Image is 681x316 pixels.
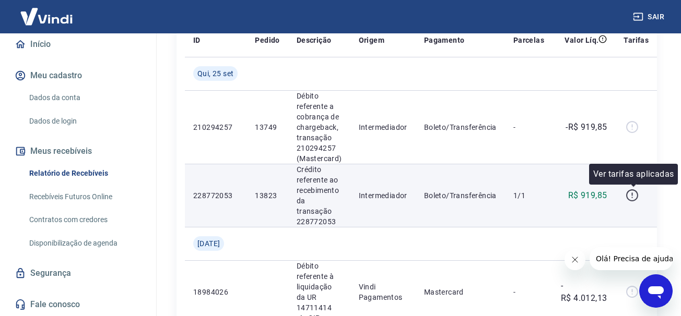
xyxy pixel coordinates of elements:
[193,122,238,132] p: 210294257
[255,190,279,201] p: 13823
[590,247,673,270] iframe: Mensagem da empresa
[25,233,144,254] a: Disponibilização de agenda
[13,140,144,163] button: Meus recebíveis
[513,287,544,297] p: -
[513,35,544,45] p: Parcelas
[359,282,407,302] p: Vindi Pagamentos
[13,1,80,32] img: Vindi
[25,209,144,230] a: Contratos com credores
[565,35,598,45] p: Valor Líq.
[424,190,497,201] p: Boleto/Transferência
[359,122,407,132] p: Intermediador
[25,111,144,132] a: Dados de login
[424,35,465,45] p: Pagamento
[359,35,384,45] p: Origem
[13,64,144,87] button: Meu cadastro
[424,287,497,297] p: Mastercard
[297,35,332,45] p: Descrição
[193,35,201,45] p: ID
[197,68,233,79] span: Qui, 25 set
[593,168,674,180] p: Ver tarifas aplicadas
[561,279,607,305] p: -R$ 4.012,13
[193,287,238,297] p: 18984026
[639,274,673,308] iframe: Botão para abrir a janela de mensagens
[193,190,238,201] p: 228772053
[631,7,668,27] button: Sair
[566,121,607,133] p: -R$ 919,85
[297,91,342,164] p: Débito referente a cobrança de chargeback, transação 210294257 (Mastercard)
[6,7,88,16] span: Olá! Precisa de ajuda?
[624,35,649,45] p: Tarifas
[568,189,607,202] p: R$ 919,85
[255,35,279,45] p: Pedido
[25,163,144,184] a: Relatório de Recebíveis
[25,87,144,108] a: Dados da conta
[25,186,144,208] a: Recebíveis Futuros Online
[13,33,144,56] a: Início
[297,164,342,227] p: Crédito referente ao recebimento da transação 228772053
[513,190,544,201] p: 1/1
[513,122,544,132] p: -
[359,190,407,201] p: Intermediador
[565,249,585,270] iframe: Fechar mensagem
[197,238,220,249] span: [DATE]
[13,293,144,316] a: Fale conosco
[424,122,497,132] p: Boleto/Transferência
[13,262,144,285] a: Segurança
[255,122,279,132] p: 13749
